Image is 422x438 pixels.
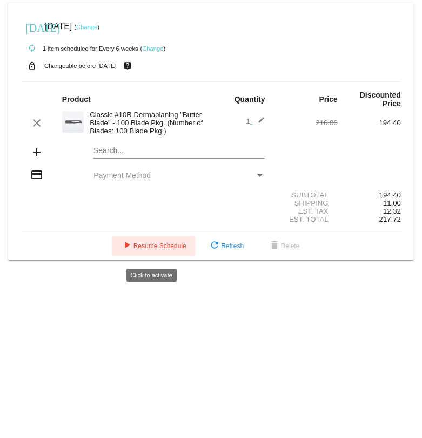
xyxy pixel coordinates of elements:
mat-icon: clear [30,117,43,129]
span: Resume Schedule [120,242,186,250]
span: 11.00 [383,199,401,207]
small: ( ) [74,24,99,30]
strong: Discounted Price [360,91,401,108]
img: 58.png [62,111,84,133]
strong: Product [62,95,91,104]
span: Delete [268,242,300,250]
div: Subtotal [274,191,338,199]
div: Est. Tax [274,207,338,215]
mat-icon: lock_open [25,59,38,73]
small: Changeable before [DATE] [44,63,117,69]
a: Change [142,45,163,52]
div: Classic #10R Dermaplaning "Butter Blade" - 100 Blade Pkg. (Number of Blades: 100 Blade Pkg.) [84,111,211,135]
mat-icon: delete [268,239,281,252]
span: Refresh [208,242,244,250]
mat-icon: autorenew [25,42,38,55]
div: Est. Total [274,215,338,223]
input: Search... [93,147,265,155]
mat-icon: play_arrow [120,239,133,252]
mat-icon: live_help [121,59,134,73]
div: 216.00 [274,119,338,127]
mat-icon: credit_card [30,168,43,181]
div: Shipping [274,199,338,207]
span: 217.72 [379,215,401,223]
mat-select: Payment Method [93,171,265,180]
mat-icon: refresh [208,239,221,252]
div: 194.40 [338,191,401,199]
div: 194.40 [338,119,401,127]
small: 1 item scheduled for Every 6 weeks [21,45,138,52]
a: Change [76,24,97,30]
button: Resume Schedule [112,236,195,256]
span: 12.32 [383,207,401,215]
strong: Price [319,95,338,104]
mat-icon: add [30,146,43,159]
small: ( ) [140,45,166,52]
mat-icon: [DATE] [25,20,38,33]
span: 1 [246,117,265,125]
button: Delete [259,236,309,256]
span: Payment Method [93,171,151,180]
mat-icon: edit [252,117,265,129]
strong: Quantity [235,95,265,104]
button: Refresh [199,236,252,256]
